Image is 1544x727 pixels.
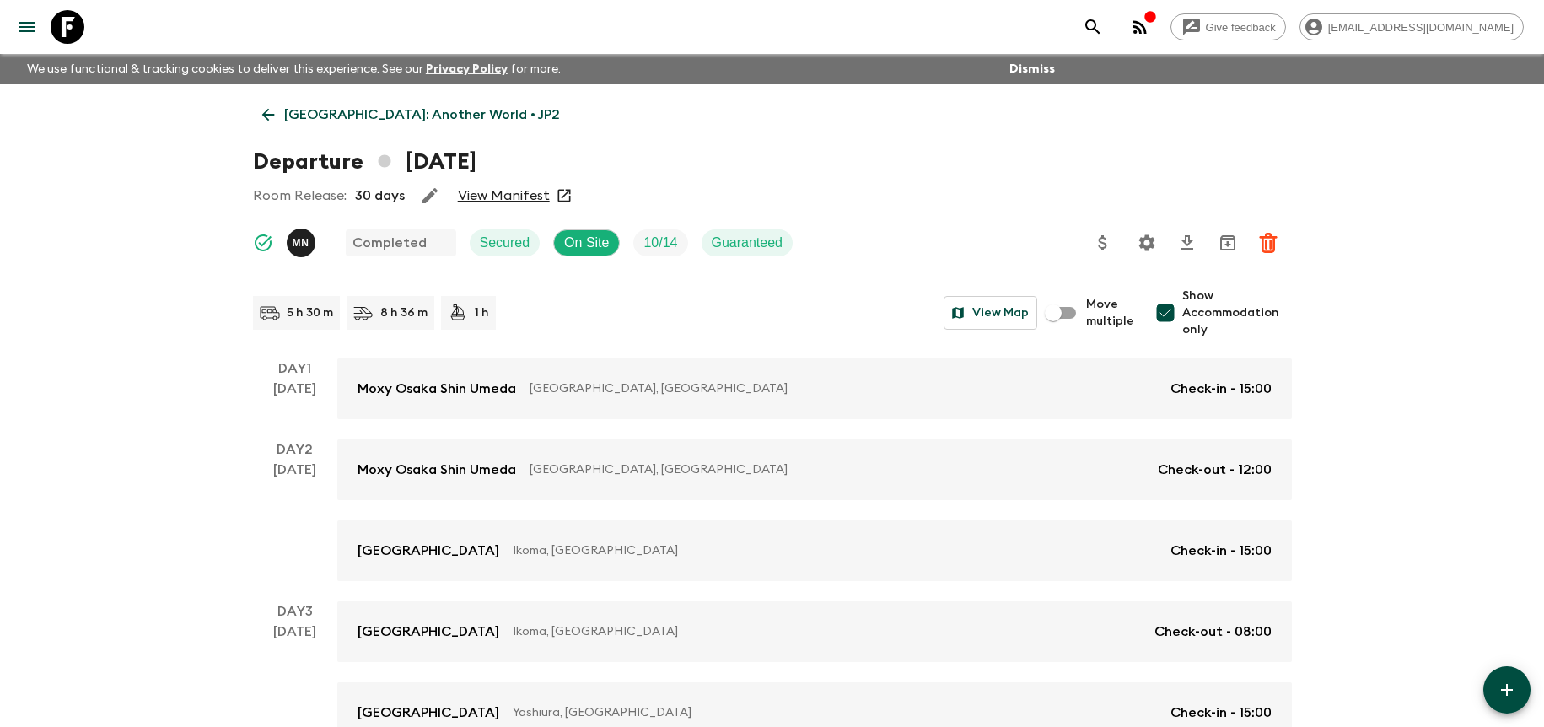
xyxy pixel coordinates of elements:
button: Settings [1130,226,1164,260]
p: We use functional & tracking cookies to deliver this experience. See our for more. [20,54,568,84]
a: Moxy Osaka Shin Umeda[GEOGRAPHIC_DATA], [GEOGRAPHIC_DATA]Check-in - 15:00 [337,358,1292,419]
h1: Departure [DATE] [253,145,476,179]
div: Secured [470,229,541,256]
p: 5 h 30 m [287,304,333,321]
p: Check-in - 15:00 [1170,541,1272,561]
button: View Map [944,296,1037,330]
p: Day 1 [253,358,337,379]
p: [GEOGRAPHIC_DATA] [358,703,499,723]
button: Dismiss [1005,57,1059,81]
p: Check-out - 08:00 [1154,622,1272,642]
span: Give feedback [1197,21,1285,34]
p: Check-in - 15:00 [1170,379,1272,399]
p: 10 / 14 [643,233,677,253]
button: Download CSV [1170,226,1204,260]
span: Move multiple [1086,296,1135,330]
button: Archive (Completed, Cancelled or Unsynced Departures only) [1211,226,1245,260]
div: On Site [553,229,620,256]
a: [GEOGRAPHIC_DATA]: Another World • JP2 [253,98,569,132]
p: Check-out - 12:00 [1158,460,1272,480]
p: [GEOGRAPHIC_DATA] [358,622,499,642]
p: Check-in - 15:00 [1170,703,1272,723]
p: Ikoma, [GEOGRAPHIC_DATA] [513,623,1141,640]
svg: Synced Successfully [253,233,273,253]
p: On Site [564,233,609,253]
p: Day 3 [253,601,337,622]
p: Moxy Osaka Shin Umeda [358,379,516,399]
p: Ikoma, [GEOGRAPHIC_DATA] [513,542,1157,559]
button: search adventures [1076,10,1110,44]
a: Moxy Osaka Shin Umeda[GEOGRAPHIC_DATA], [GEOGRAPHIC_DATA]Check-out - 12:00 [337,439,1292,500]
a: Give feedback [1170,13,1286,40]
p: Moxy Osaka Shin Umeda [358,460,516,480]
button: Delete [1251,226,1285,260]
button: Update Price, Early Bird Discount and Costs [1086,226,1120,260]
p: Yoshiura, [GEOGRAPHIC_DATA] [513,704,1157,721]
p: [GEOGRAPHIC_DATA], [GEOGRAPHIC_DATA] [530,461,1144,478]
p: 30 days [355,186,405,206]
div: Trip Fill [633,229,687,256]
div: [EMAIL_ADDRESS][DOMAIN_NAME] [1299,13,1524,40]
span: Maho Nagareda [287,234,319,247]
div: [DATE] [273,379,316,419]
a: Privacy Policy [426,63,508,75]
p: [GEOGRAPHIC_DATA]: Another World • JP2 [284,105,560,125]
p: Day 2 [253,439,337,460]
p: 8 h 36 m [380,304,428,321]
p: [GEOGRAPHIC_DATA] [358,541,499,561]
span: Show Accommodation only [1182,288,1292,338]
p: [GEOGRAPHIC_DATA], [GEOGRAPHIC_DATA] [530,380,1157,397]
a: View Manifest [458,187,550,204]
p: Room Release: [253,186,347,206]
a: [GEOGRAPHIC_DATA]Ikoma, [GEOGRAPHIC_DATA]Check-out - 08:00 [337,601,1292,662]
p: Guaranteed [712,233,783,253]
p: Completed [352,233,427,253]
p: Secured [480,233,530,253]
span: [EMAIL_ADDRESS][DOMAIN_NAME] [1319,21,1523,34]
div: [DATE] [273,460,316,581]
a: [GEOGRAPHIC_DATA]Ikoma, [GEOGRAPHIC_DATA]Check-in - 15:00 [337,520,1292,581]
p: 1 h [475,304,489,321]
button: menu [10,10,44,44]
